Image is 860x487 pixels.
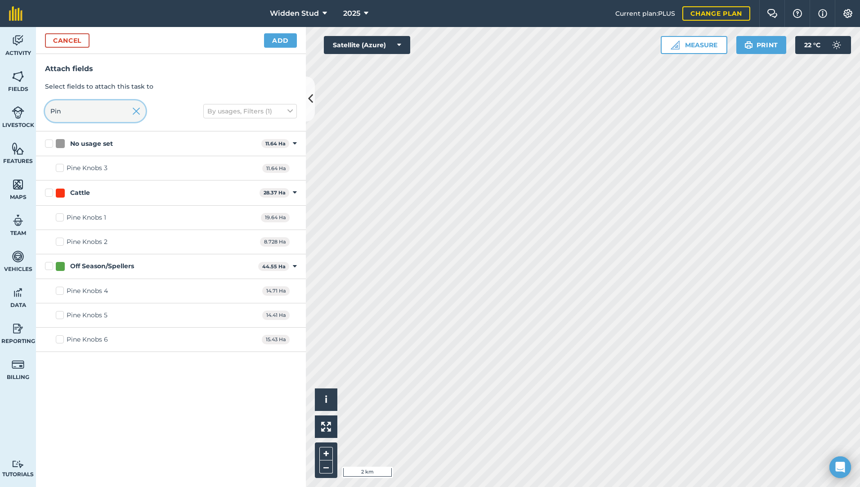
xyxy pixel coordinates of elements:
h3: Attach fields [45,63,297,75]
div: Pine Knobs 3 [67,163,107,173]
img: Ruler icon [671,41,680,50]
button: + [319,447,333,460]
img: A question mark icon [792,9,803,18]
img: A cog icon [842,9,853,18]
div: Pine Knobs 4 [67,286,108,296]
span: 2025 [343,8,360,19]
img: svg+xml;base64,PD94bWwgdmVyc2lvbj0iMS4wIiBlbmNvZGluZz0idXRmLTgiPz4KPCEtLSBHZW5lcmF0b3I6IEFkb2JlIE... [12,214,24,227]
img: svg+xml;base64,PD94bWwgdmVyc2lvbj0iMS4wIiBlbmNvZGluZz0idXRmLTgiPz4KPCEtLSBHZW5lcmF0b3I6IEFkb2JlIE... [828,36,846,54]
span: 11.64 Ha [262,164,290,173]
img: svg+xml;base64,PHN2ZyB4bWxucz0iaHR0cDovL3d3dy53My5vcmcvMjAwMC9zdmciIHdpZHRoPSIxOSIgaGVpZ2h0PSIyNC... [744,40,753,50]
img: svg+xml;base64,PHN2ZyB4bWxucz0iaHR0cDovL3d3dy53My5vcmcvMjAwMC9zdmciIHdpZHRoPSI1NiIgaGVpZ2h0PSI2MC... [12,70,24,83]
div: Open Intercom Messenger [829,456,851,478]
button: i [315,388,337,411]
img: svg+xml;base64,PD94bWwgdmVyc2lvbj0iMS4wIiBlbmNvZGluZz0idXRmLTgiPz4KPCEtLSBHZW5lcmF0b3I6IEFkb2JlIE... [12,250,24,263]
button: Cancel [45,33,90,48]
span: 8.728 Ha [260,237,290,247]
div: Cattle [70,188,90,198]
img: svg+xml;base64,PD94bWwgdmVyc2lvbj0iMS4wIiBlbmNvZGluZz0idXRmLTgiPz4KPCEtLSBHZW5lcmF0b3I6IEFkb2JlIE... [12,34,24,47]
img: svg+xml;base64,PD94bWwgdmVyc2lvbj0iMS4wIiBlbmNvZGluZz0idXRmLTgiPz4KPCEtLSBHZW5lcmF0b3I6IEFkb2JlIE... [12,322,24,335]
div: Pine Knobs 5 [67,311,107,320]
div: Off Season/Spellers [70,262,134,271]
span: 19.64 Ha [261,213,290,222]
img: svg+xml;base64,PD94bWwgdmVyc2lvbj0iMS4wIiBlbmNvZGluZz0idXRmLTgiPz4KPCEtLSBHZW5lcmF0b3I6IEFkb2JlIE... [12,106,24,119]
input: Search [45,100,146,122]
div: Pine Knobs 6 [67,335,108,344]
img: svg+xml;base64,PD94bWwgdmVyc2lvbj0iMS4wIiBlbmNvZGluZz0idXRmLTgiPz4KPCEtLSBHZW5lcmF0b3I6IEFkb2JlIE... [12,460,24,469]
div: Pine Knobs 2 [67,237,107,247]
button: 22 °C [795,36,851,54]
div: No usage set [70,139,113,149]
button: Add [264,33,297,48]
img: svg+xml;base64,PD94bWwgdmVyc2lvbj0iMS4wIiBlbmNvZGluZz0idXRmLTgiPz4KPCEtLSBHZW5lcmF0b3I6IEFkb2JlIE... [12,358,24,371]
a: Change plan [682,6,750,21]
img: svg+xml;base64,PD94bWwgdmVyc2lvbj0iMS4wIiBlbmNvZGluZz0idXRmLTgiPz4KPCEtLSBHZW5lcmF0b3I6IEFkb2JlIE... [12,286,24,299]
strong: 11.64 Ha [265,140,286,147]
img: svg+xml;base64,PHN2ZyB4bWxucz0iaHR0cDovL3d3dy53My5vcmcvMjAwMC9zdmciIHdpZHRoPSI1NiIgaGVpZ2h0PSI2MC... [12,142,24,155]
button: Measure [661,36,727,54]
button: By usages, Filters (1) [203,104,297,118]
span: 22 ° C [804,36,820,54]
button: – [319,460,333,473]
img: svg+xml;base64,PHN2ZyB4bWxucz0iaHR0cDovL3d3dy53My5vcmcvMjAwMC9zdmciIHdpZHRoPSIxNyIgaGVpZ2h0PSIxNy... [818,8,827,19]
button: Print [736,36,787,54]
strong: 28.37 Ha [264,189,286,196]
img: Two speech bubbles overlapping with the left bubble in the forefront [767,9,778,18]
button: Satellite (Azure) [324,36,410,54]
span: Current plan : PLUS [615,9,675,18]
div: Pine Knobs 1 [67,213,106,222]
span: i [325,394,327,405]
p: Select fields to attach this task to [45,81,297,91]
span: Widden Stud [270,8,319,19]
img: Four arrows, one pointing top left, one top right, one bottom right and the last bottom left [321,422,331,432]
strong: 44.55 Ha [262,263,286,270]
span: 15.43 Ha [262,335,290,344]
span: 14.41 Ha [262,311,290,320]
span: 14.71 Ha [262,286,290,296]
img: svg+xml;base64,PHN2ZyB4bWxucz0iaHR0cDovL3d3dy53My5vcmcvMjAwMC9zdmciIHdpZHRoPSI1NiIgaGVpZ2h0PSI2MC... [12,178,24,191]
img: fieldmargin Logo [9,6,22,21]
img: svg+xml;base64,PHN2ZyB4bWxucz0iaHR0cDovL3d3dy53My5vcmcvMjAwMC9zdmciIHdpZHRoPSIyMiIgaGVpZ2h0PSIzMC... [132,106,140,117]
